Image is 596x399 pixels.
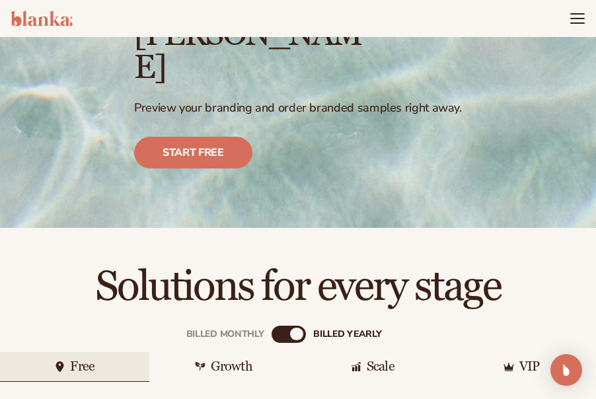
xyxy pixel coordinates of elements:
[570,11,585,26] summary: Menu
[313,329,381,339] div: billed Yearly
[134,137,252,168] a: Start free
[367,360,394,373] div: Scale
[195,361,205,372] img: Plant leaf icon.
[37,265,559,309] h2: Solutions for every stage
[211,360,252,373] div: Growth
[519,360,540,373] div: VIP
[134,100,462,116] p: Preview your branding and order branded samples right away.
[70,360,94,373] div: Free
[351,361,361,372] img: Graphic icon.
[503,361,514,372] img: Crown icon.
[186,329,264,339] div: Billed Monthly
[550,354,582,386] div: Open Intercom Messenger
[11,11,73,26] img: logo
